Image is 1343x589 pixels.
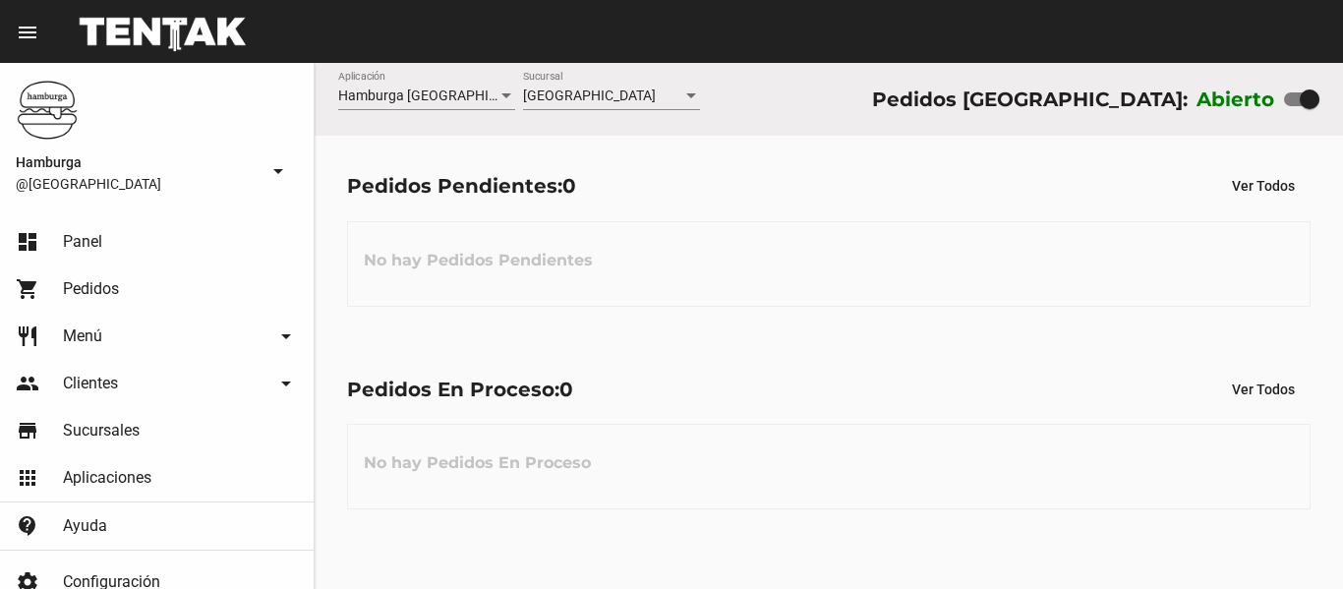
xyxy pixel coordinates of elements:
span: Pedidos [63,279,119,299]
div: Pedidos En Proceso: [347,374,573,405]
span: Ver Todos [1232,178,1295,194]
button: Ver Todos [1216,372,1311,407]
span: Menú [63,326,102,346]
iframe: chat widget [1260,510,1323,569]
span: Hamburga [16,150,259,174]
img: a65ddfee-66f7-4785-a1a8-41fe12b6fbcb.jpg [16,79,79,142]
div: Pedidos Pendientes: [347,170,576,202]
mat-icon: dashboard [16,230,39,254]
span: Hamburga [GEOGRAPHIC_DATA] [338,88,540,103]
mat-icon: restaurant [16,324,39,348]
mat-icon: store [16,419,39,442]
h3: No hay Pedidos Pendientes [348,231,609,290]
h3: No hay Pedidos En Proceso [348,434,607,493]
mat-icon: people [16,372,39,395]
mat-icon: menu [16,21,39,44]
span: 0 [562,174,576,198]
mat-icon: arrow_drop_down [266,159,290,183]
span: Aplicaciones [63,468,151,488]
span: Sucursales [63,421,140,441]
span: 0 [559,378,573,401]
span: Panel [63,232,102,252]
span: Ayuda [63,516,107,536]
button: Ver Todos [1216,168,1311,204]
mat-icon: arrow_drop_down [274,372,298,395]
div: Pedidos [GEOGRAPHIC_DATA]: [872,84,1188,115]
label: Abierto [1197,84,1275,115]
span: @[GEOGRAPHIC_DATA] [16,174,259,194]
mat-icon: shopping_cart [16,277,39,301]
span: Clientes [63,374,118,393]
mat-icon: arrow_drop_down [274,324,298,348]
span: [GEOGRAPHIC_DATA] [523,88,656,103]
mat-icon: contact_support [16,514,39,538]
mat-icon: apps [16,466,39,490]
span: Ver Todos [1232,382,1295,397]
